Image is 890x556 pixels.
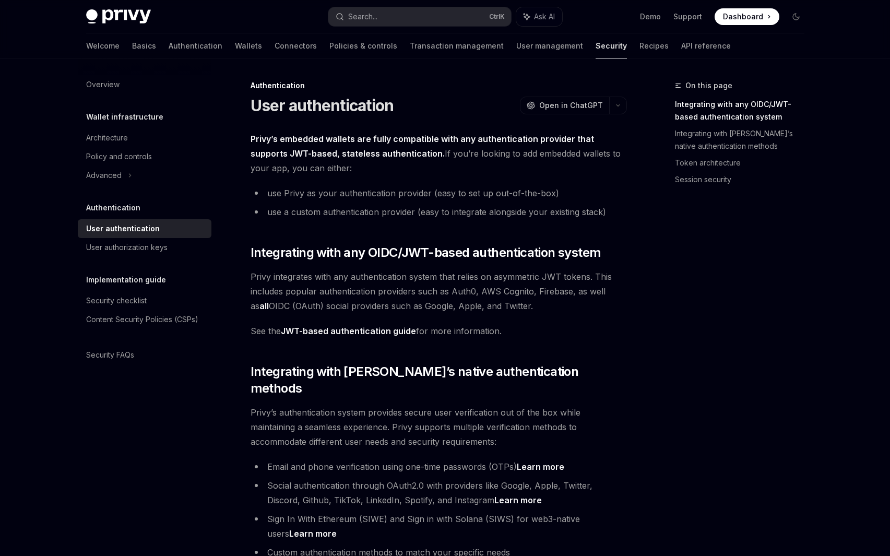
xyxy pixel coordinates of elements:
a: Security [596,33,627,58]
li: Sign In With Ethereum (SIWE) and Sign in with Solana (SIWS) for web3-native users [251,512,627,541]
a: Token architecture [675,155,813,171]
a: Learn more [289,528,337,539]
div: Policy and controls [86,150,152,163]
span: Integrating with [PERSON_NAME]’s native authentication methods [251,363,627,397]
a: API reference [681,33,731,58]
div: Search... [348,10,377,23]
button: Toggle dark mode [788,8,804,25]
li: use a custom authentication provider (easy to integrate alongside your existing stack) [251,205,627,219]
h5: Authentication [86,202,140,214]
a: Demo [640,11,661,22]
a: Overview [78,75,211,94]
a: Recipes [639,33,669,58]
a: Session security [675,171,813,188]
a: User authentication [78,219,211,238]
span: Privy’s authentication system provides secure user verification out of the box while maintaining ... [251,405,627,449]
a: Policies & controls [329,33,397,58]
h5: Implementation guide [86,274,166,286]
a: Content Security Policies (CSPs) [78,310,211,329]
div: User authentication [86,222,160,235]
div: Security FAQs [86,349,134,361]
strong: all [259,301,269,311]
img: dark logo [86,9,151,24]
span: See the for more information. [251,324,627,338]
a: User management [516,33,583,58]
span: Ctrl K [489,13,505,21]
a: Connectors [275,33,317,58]
a: Authentication [169,33,222,58]
a: Transaction management [410,33,504,58]
div: Authentication [251,80,627,91]
div: Overview [86,78,120,91]
a: Wallets [235,33,262,58]
a: Integrating with [PERSON_NAME]’s native authentication methods [675,125,813,155]
h1: User authentication [251,96,394,115]
a: Security FAQs [78,346,211,364]
a: Architecture [78,128,211,147]
div: User authorization keys [86,241,168,254]
a: Integrating with any OIDC/JWT-based authentication system [675,96,813,125]
a: Learn more [494,495,542,506]
span: Privy integrates with any authentication system that relies on asymmetric JWT tokens. This includ... [251,269,627,313]
a: User authorization keys [78,238,211,257]
a: JWT-based authentication guide [281,326,416,337]
h5: Wallet infrastructure [86,111,163,123]
li: use Privy as your authentication provider (easy to set up out-of-the-box) [251,186,627,200]
a: Dashboard [715,8,779,25]
button: Open in ChatGPT [520,97,609,114]
span: Ask AI [534,11,555,22]
div: Advanced [86,169,122,182]
li: Social authentication through OAuth2.0 with providers like Google, Apple, Twitter, Discord, Githu... [251,478,627,507]
span: Open in ChatGPT [539,100,603,111]
a: Security checklist [78,291,211,310]
span: If you’re looking to add embedded wallets to your app, you can either: [251,132,627,175]
strong: Privy’s embedded wallets are fully compatible with any authentication provider that supports JWT-... [251,134,594,159]
button: Ask AI [516,7,562,26]
span: Dashboard [723,11,763,22]
a: Learn more [517,462,564,472]
div: Content Security Policies (CSPs) [86,313,198,326]
div: Architecture [86,132,128,144]
button: Search...CtrlK [328,7,511,26]
li: Email and phone verification using one-time passwords (OTPs) [251,459,627,474]
a: Welcome [86,33,120,58]
div: Security checklist [86,294,147,307]
span: On this page [685,79,732,92]
a: Basics [132,33,156,58]
a: Policy and controls [78,147,211,166]
a: Support [673,11,702,22]
span: Integrating with any OIDC/JWT-based authentication system [251,244,601,261]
